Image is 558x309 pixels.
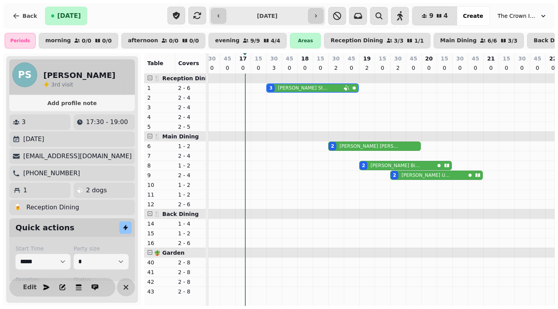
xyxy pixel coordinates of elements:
[23,186,27,195] p: 1
[51,81,73,88] p: visit
[178,268,203,276] p: 2 - 8
[74,245,129,252] label: Party size
[147,230,172,237] p: 15
[45,7,87,25] button: [DATE]
[472,64,479,72] p: 0
[518,55,525,62] p: 30
[154,250,184,256] span: 🪴 Garden
[15,222,74,233] h2: Quick actions
[178,259,203,266] p: 2 - 8
[255,64,262,72] p: 0
[14,203,22,212] p: 🍺
[15,245,71,252] label: Start Time
[208,33,287,48] button: evening9/94/4
[178,200,203,208] p: 2 - 6
[23,135,44,144] p: [DATE]
[23,169,80,178] p: [PHONE_NUMBER]
[178,278,203,286] p: 2 - 8
[178,94,203,102] p: 2 - 4
[178,123,203,131] p: 2 - 5
[301,55,308,62] p: 18
[147,94,172,102] p: 2
[147,84,172,92] p: 1
[286,55,293,62] p: 45
[393,172,396,178] div: 2
[22,280,38,295] button: Edit
[271,64,277,72] p: 3
[333,64,339,72] p: 2
[147,220,172,228] p: 14
[493,9,552,23] button: The Crown Inn
[178,84,203,92] p: 2 - 6
[57,13,81,19] span: [DATE]
[147,123,172,131] p: 5
[534,64,541,72] p: 0
[178,191,203,199] p: 1 - 2
[147,60,164,66] span: Table
[317,55,324,62] p: 15
[302,64,308,72] p: 0
[178,60,199,66] span: Covers
[332,55,339,62] p: 30
[410,55,417,62] p: 45
[224,64,231,72] p: 0
[379,64,386,72] p: 0
[22,117,26,127] p: 3
[362,162,365,169] div: 2
[456,55,463,62] p: 30
[82,38,91,43] p: 0 / 0
[324,33,430,48] button: Reception Dining3/31/1
[463,13,483,19] span: Create
[425,55,432,62] p: 20
[51,81,55,88] span: 3
[147,181,172,189] p: 10
[444,13,448,19] span: 4
[147,113,172,121] p: 4
[147,268,172,276] p: 41
[178,288,203,295] p: 2 - 8
[178,113,203,121] p: 2 - 4
[12,98,132,108] button: Add profile note
[412,7,457,25] button: 94
[549,55,557,62] p: 22
[270,55,277,62] p: 30
[401,172,451,178] p: [PERSON_NAME] Ungaro
[55,81,62,88] span: rd
[224,55,231,62] p: 45
[45,38,71,44] p: morning
[441,55,448,62] p: 15
[178,152,203,160] p: 2 - 4
[394,38,404,43] p: 3 / 3
[147,171,172,179] p: 9
[19,100,126,106] span: Add profile note
[487,55,494,62] p: 21
[429,13,433,19] span: 9
[410,64,417,72] p: 0
[363,55,370,62] p: 19
[26,203,79,212] p: Reception Dining
[147,142,172,150] p: 6
[519,272,558,309] iframe: Chat Widget
[147,104,172,111] p: 3
[178,239,203,247] p: 2 - 6
[39,33,118,48] button: morning0/00/0
[434,33,524,48] button: Main Dining6/63/3
[154,133,199,140] span: 🍴 Main Dining
[169,38,179,43] p: 0 / 0
[128,38,158,44] p: afternoon
[239,55,246,62] p: 17
[121,33,205,48] button: afternoon0/00/0
[339,143,399,149] p: [PERSON_NAME] [PERSON_NAME]
[86,186,107,195] p: 2 dogs
[178,230,203,237] p: 1 - 2
[23,152,132,161] p: [EMAIL_ADDRESS][DOMAIN_NAME]
[18,70,32,79] span: PS
[43,70,115,81] h2: [PERSON_NAME]
[147,259,172,266] p: 40
[189,38,199,43] p: 0 / 0
[290,33,321,48] div: Areas
[102,38,112,43] p: 0 / 0
[178,171,203,179] p: 2 - 4
[255,55,262,62] p: 15
[178,162,203,169] p: 1 - 2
